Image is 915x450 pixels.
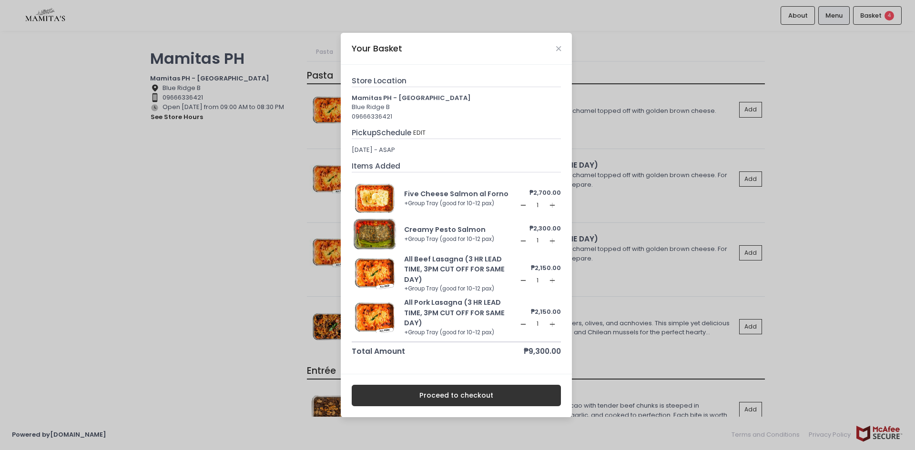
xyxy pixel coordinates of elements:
[518,263,561,273] div: ₱2,150.00
[556,46,561,51] button: Close
[352,160,561,172] div: Items Added
[404,298,518,328] div: All Pork Lasagna (3 HR LEAD TIME, 3PM CUT OFF FOR SAME DAY)
[404,189,518,199] div: Five Cheese Salmon al Forno
[404,254,518,285] div: All Beef Lasagna (3 HR LEAD TIME, 3PM CUT OFF FOR SAME DAY)
[352,346,405,357] div: Total Amount
[518,307,561,317] div: ₱2,150.00
[413,128,426,138] button: EDIT
[352,75,561,87] div: Store Location
[352,42,402,55] div: Your Basket
[404,225,518,235] div: Creamy Pesto Salmon
[404,329,518,337] div: + Group Tray (good for 10-12 pax)
[352,128,411,138] span: Pickup Schedule
[404,285,518,293] div: + Group Tray (good for 10-12 pax)
[352,93,471,102] b: Mamitas PH - [GEOGRAPHIC_DATA]
[404,235,518,244] div: + Group Tray (good for 10-12 pax)
[518,188,561,198] div: ₱2,700.00
[352,385,561,406] button: Proceed to checkout
[352,145,561,155] div: [DATE] - ASAP
[352,112,561,121] div: 09666336421
[518,224,561,233] div: ₱2,300.00
[404,200,518,208] div: + Group Tray (good for 10-12 pax)
[352,102,561,112] div: Blue Ridge B
[524,346,561,357] div: ₱9,300.00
